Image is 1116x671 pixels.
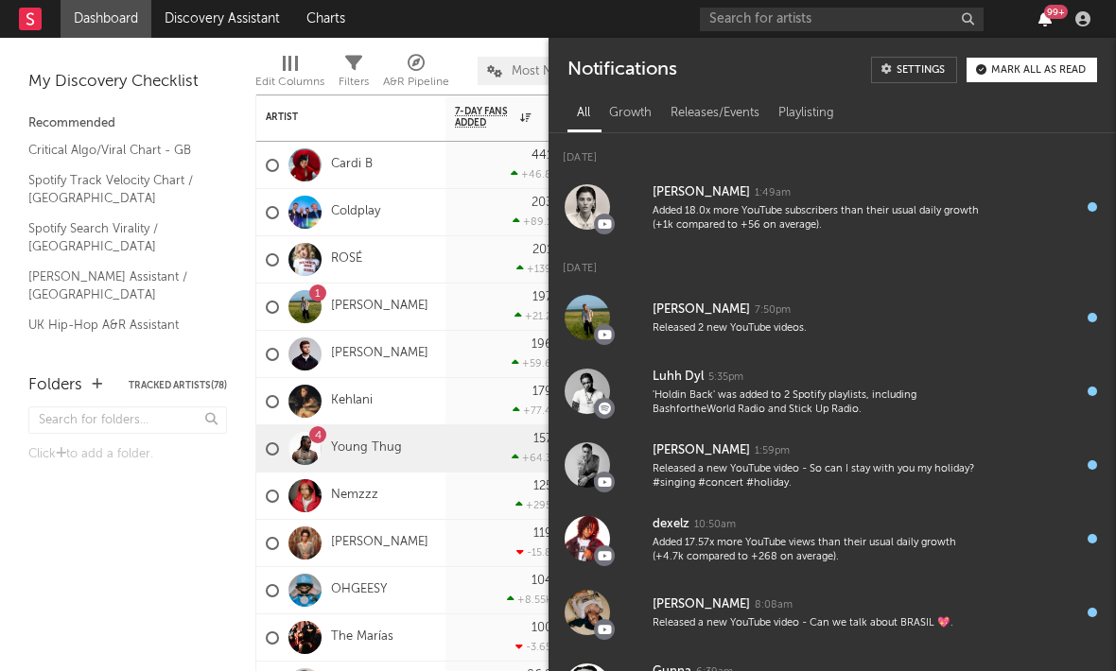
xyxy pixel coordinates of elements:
[28,218,208,257] a: Spotify Search Virality / [GEOGRAPHIC_DATA]
[255,47,324,102] div: Edit Columns
[331,157,373,173] a: Cardi B
[512,452,559,464] div: +64.3 %
[694,518,736,532] div: 10:50am
[769,97,844,129] div: Playlisting
[533,480,559,492] div: 125k
[331,346,428,362] a: [PERSON_NAME]
[533,527,559,540] div: 119k
[513,215,559,228] div: +89.1 %
[513,404,559,417] div: +77.4 %
[567,97,600,129] div: All
[653,321,985,335] div: Released 2 new YouTube videos.
[549,281,1116,354] a: [PERSON_NAME]7:50pmReleased 2 new YouTube videos.
[28,315,208,335] a: UK Hip-Hop A&R Assistant
[532,149,559,162] div: 441k
[1038,11,1052,26] button: 99+
[1044,5,1068,19] div: 99 +
[549,354,1116,428] a: Luhh Dyl5:35pm'Holdin Back' was added to 2 Spotify playlists, including BashfortheWorld Radio and...
[532,338,559,351] div: 196k
[255,71,324,94] div: Edit Columns
[967,58,1097,82] button: Mark all as read
[871,57,957,83] a: Settings
[653,439,750,462] div: [PERSON_NAME]
[28,112,227,135] div: Recommended
[755,303,791,318] div: 7:50pm
[129,381,227,390] button: Tracked Artists(78)
[28,267,208,305] a: [PERSON_NAME] Assistant / [GEOGRAPHIC_DATA]
[653,366,704,388] div: Luhh Dyl
[653,462,985,491] div: Released a new YouTube video - So can I stay with you my holiday? #singing #concert #holiday.
[28,374,82,397] div: Folders
[700,8,984,31] input: Search for artists
[28,406,227,434] input: Search for folders...
[549,170,1116,244] a: [PERSON_NAME]1:49amAdded 18.0x more YouTube subscribers than their usual daily growth (+1k compar...
[755,598,793,612] div: 8:08am
[549,502,1116,576] a: dexelz10:50amAdded 17.57x more YouTube views than their usual daily growth (+4.7k compared to +26...
[339,71,369,94] div: Filters
[991,65,1086,76] div: Mark all as read
[507,594,559,606] div: +8.55k %
[549,133,1116,170] div: [DATE]
[600,97,661,129] div: Growth
[549,576,1116,649] a: [PERSON_NAME]8:08amReleased a new YouTube video - Can we talk about BRASIL 💖.
[331,629,393,645] a: The Marías
[549,244,1116,281] div: [DATE]
[653,594,750,616] div: [PERSON_NAME]
[331,488,378,504] a: Nemzzz
[339,47,369,102] div: Filters
[532,197,559,209] div: 203k
[897,65,945,76] div: Settings
[516,263,559,275] div: +139 %
[532,244,559,256] div: 201k
[653,513,689,536] div: dexelz
[653,388,985,418] div: 'Holdin Back' was added to 2 Spotify playlists, including BashfortheWorld Radio and Stick Up Radio.
[516,546,559,559] div: -15.8 %
[28,170,208,209] a: Spotify Track Velocity Chart / [GEOGRAPHIC_DATA]
[514,310,559,322] div: +21.2 %
[331,393,373,409] a: Kehlani
[533,433,559,445] div: 157k
[511,168,559,181] div: +46.8 %
[532,575,559,587] div: 104k
[653,181,750,204] div: [PERSON_NAME]
[28,443,227,466] div: Click to add a folder.
[549,428,1116,502] a: [PERSON_NAME]1:59pmReleased a new YouTube video - So can I stay with you my holiday? #singing #co...
[512,65,587,77] span: Most Notified
[755,186,791,200] div: 1:49am
[28,140,208,161] a: Critical Algo/Viral Chart - GB
[515,641,559,653] div: -3.65 %
[331,440,402,456] a: Young Thug
[515,499,559,511] div: +295 %
[331,535,428,551] a: [PERSON_NAME]
[532,386,559,398] div: 179k
[383,71,449,94] div: A&R Pipeline
[755,444,790,458] div: 1:59pm
[331,251,362,267] a: ROSÉ
[661,97,769,129] div: Releases/Events
[331,299,428,315] a: [PERSON_NAME]
[512,357,559,370] div: +59.6 %
[532,291,559,303] div: 197k
[28,71,227,94] div: My Discovery Checklist
[567,57,676,83] div: Notifications
[266,112,408,123] div: Artist
[331,204,380,220] a: Coldplay
[653,616,985,630] div: Released a new YouTube video - Can we talk about BRASIL 💖.
[331,582,387,598] a: OHGEESY
[653,204,985,233] div: Added 18.0x more YouTube subscribers than their usual daily growth (+1k compared to +56 on average).
[455,106,515,129] span: 7-Day Fans Added
[532,622,559,634] div: 100k
[383,47,449,102] div: A&R Pipeline
[708,370,743,385] div: 5:35pm
[653,536,985,565] div: Added 17.57x more YouTube views than their usual daily growth (+4.7k compared to +268 on average).
[653,299,750,321] div: [PERSON_NAME]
